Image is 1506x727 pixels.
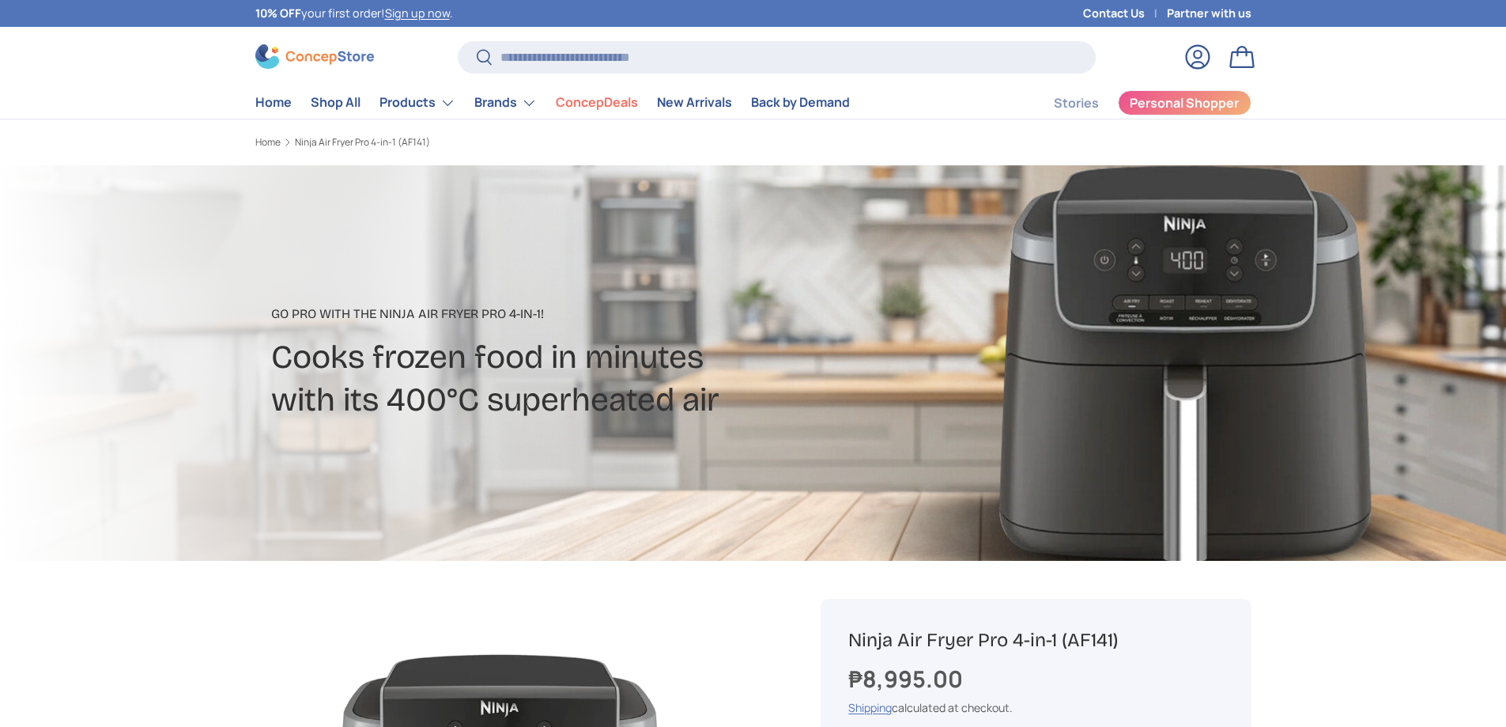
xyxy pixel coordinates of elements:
[271,336,878,422] h2: Cooks frozen food in minutes with its 400°C superheated air
[370,87,465,119] summary: Products
[657,87,732,118] a: New Arrivals
[255,135,783,150] nav: Breadcrumbs
[1054,88,1099,119] a: Stories
[311,87,360,118] a: Shop All
[255,87,292,118] a: Home
[848,700,892,715] a: Shipping
[271,305,878,324] p: Go Pro with the Ninja Air Fryer Pro 4-in-1! ​
[295,138,430,147] a: Ninja Air Fryer Pro 4-in-1 (AF141)
[255,138,281,147] a: Home
[255,5,453,22] p: your first order! .
[751,87,850,118] a: Back by Demand
[556,87,638,118] a: ConcepDeals
[848,663,967,695] strong: ₱8,995.00
[1130,97,1239,109] span: Personal Shopper
[848,628,1223,653] h1: Ninja Air Fryer Pro 4-in-1 (AF141)
[385,6,450,21] a: Sign up now
[1016,87,1251,119] nav: Secondary
[848,699,1223,716] div: calculated at checkout.
[1083,5,1167,22] a: Contact Us
[255,6,301,21] strong: 10% OFF
[1118,90,1251,115] a: Personal Shopper
[255,44,374,69] img: ConcepStore
[1167,5,1251,22] a: Partner with us
[379,87,455,119] a: Products
[474,87,537,119] a: Brands
[465,87,546,119] summary: Brands
[255,87,850,119] nav: Primary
